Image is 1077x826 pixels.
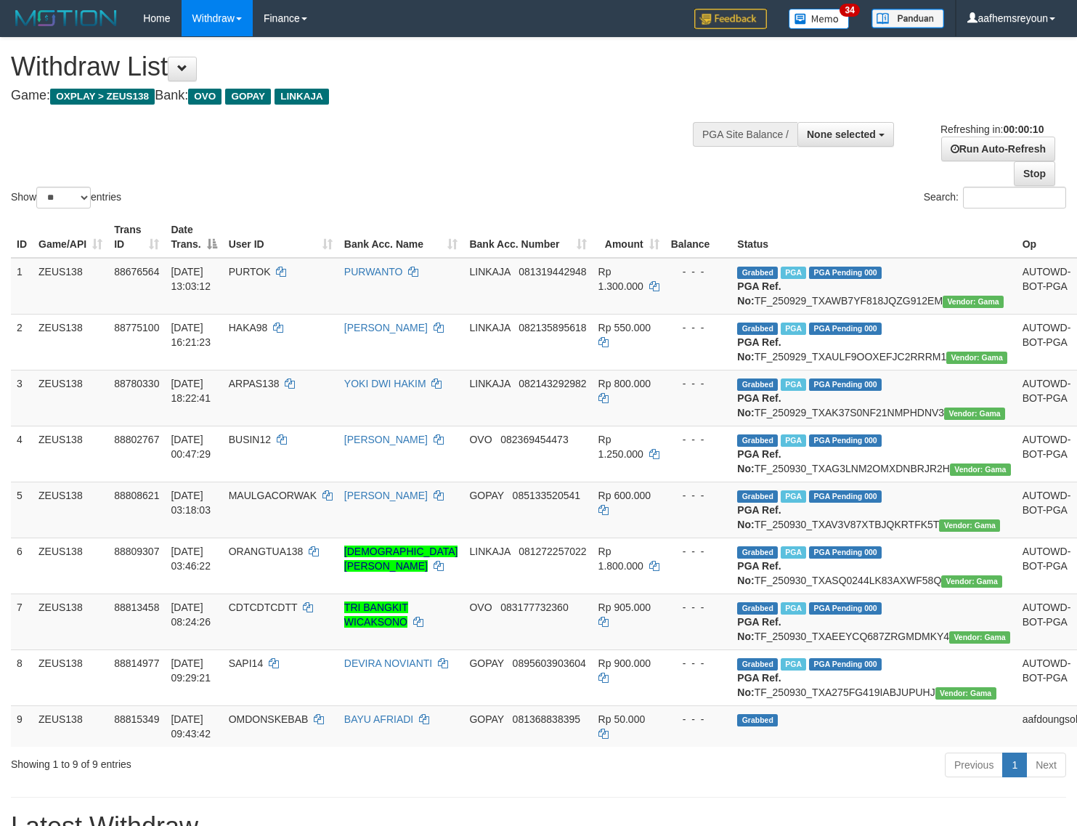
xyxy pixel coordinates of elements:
[737,490,778,503] span: Grabbed
[737,504,781,530] b: PGA Ref. No:
[344,378,426,389] a: YOKI DWI HAKIM
[840,4,859,17] span: 34
[737,378,778,391] span: Grabbed
[344,713,413,725] a: BAYU AFRIADI
[33,482,108,538] td: ZEUS138
[33,705,108,747] td: ZEUS138
[114,546,159,557] span: 88809307
[671,488,726,503] div: - - -
[693,122,797,147] div: PGA Site Balance /
[344,657,432,669] a: DEVIRA NOVIANTI
[229,546,304,557] span: ORANGTUA138
[171,546,211,572] span: [DATE] 03:46:22
[598,434,643,460] span: Rp 1.250.000
[519,378,586,389] span: Copy 082143292982 to clipboard
[963,187,1066,208] input: Search:
[229,713,309,725] span: OMDONSKEBAB
[519,546,586,557] span: Copy 081272257022 to clipboard
[598,378,651,389] span: Rp 800.000
[671,600,726,615] div: - - -
[671,320,726,335] div: - - -
[731,370,1016,426] td: TF_250929_TXAK37S0NF21NMPHDNV3
[171,434,211,460] span: [DATE] 00:47:29
[737,392,781,418] b: PGA Ref. No:
[781,434,806,447] span: Marked by aafsreyleap
[114,266,159,278] span: 88676564
[11,187,121,208] label: Show entries
[108,216,165,258] th: Trans ID: activate to sort column ascending
[789,9,850,29] img: Button%20Memo.svg
[114,378,159,389] span: 88780330
[225,89,271,105] span: GOPAY
[737,616,781,642] b: PGA Ref. No:
[11,482,33,538] td: 5
[469,657,503,669] span: GOPAY
[731,594,1016,649] td: TF_250930_TXAEEYCQ687ZRGMDMKY4
[171,266,211,292] span: [DATE] 13:03:12
[941,137,1055,161] a: Run Auto-Refresh
[344,434,428,445] a: [PERSON_NAME]
[344,602,408,628] a: TRI BANGKIT WICAKSONO
[229,434,271,445] span: BUSIN12
[344,546,458,572] a: [DEMOGRAPHIC_DATA][PERSON_NAME]
[171,657,211,684] span: [DATE] 09:29:21
[809,546,882,559] span: PGA Pending
[469,322,510,333] span: LINKAJA
[809,434,882,447] span: PGA Pending
[229,602,298,613] span: CDTCDTCDTT
[598,266,643,292] span: Rp 1.300.000
[11,258,33,315] td: 1
[731,426,1016,482] td: TF_250930_TXAG3LNM2OMXDNBRJR2H
[513,490,580,501] span: Copy 085133520541 to clipboard
[781,267,806,279] span: Marked by aafnoeunsreypich
[36,187,91,208] select: Showentries
[781,490,806,503] span: Marked by aafsreyleap
[737,336,781,363] b: PGA Ref. No:
[33,314,108,370] td: ZEUS138
[781,378,806,391] span: Marked by aafnoeunsreypich
[731,314,1016,370] td: TF_250929_TXAULF9OOXEFJC2RRRM1
[229,322,268,333] span: HAKA98
[809,602,882,615] span: PGA Pending
[165,216,222,258] th: Date Trans.: activate to sort column descending
[11,751,438,772] div: Showing 1 to 9 of 9 entries
[11,649,33,705] td: 8
[941,575,1002,588] span: Vendor URL: https://trx31.1velocity.biz
[229,490,317,501] span: MAULGACORWAK
[171,322,211,348] span: [DATE] 16:21:23
[229,266,271,278] span: PURTOK
[33,370,108,426] td: ZEUS138
[469,546,510,557] span: LINKAJA
[694,9,767,29] img: Feedback.jpg
[671,432,726,447] div: - - -
[469,490,503,501] span: GOPAY
[188,89,222,105] span: OVO
[598,546,643,572] span: Rp 1.800.000
[171,602,211,628] span: [DATE] 08:24:26
[519,322,586,333] span: Copy 082135895618 to clipboard
[11,538,33,594] td: 6
[781,323,806,335] span: Marked by aafnoeunsreypich
[33,649,108,705] td: ZEUS138
[33,538,108,594] td: ZEUS138
[598,602,651,613] span: Rp 905.000
[344,266,403,278] a: PURWANTO
[944,408,1005,420] span: Vendor URL: https://trx31.1velocity.biz
[33,216,108,258] th: Game/API: activate to sort column ascending
[737,602,778,615] span: Grabbed
[943,296,1004,308] span: Vendor URL: https://trx31.1velocity.biz
[11,7,121,29] img: MOTION_logo.png
[737,434,778,447] span: Grabbed
[593,216,665,258] th: Amount: activate to sort column ascending
[781,546,806,559] span: Marked by aafsreyleap
[11,370,33,426] td: 3
[671,712,726,726] div: - - -
[11,705,33,747] td: 9
[797,122,894,147] button: None selected
[33,426,108,482] td: ZEUS138
[114,490,159,501] span: 88808621
[1002,753,1027,777] a: 1
[11,314,33,370] td: 2
[114,713,159,725] span: 88815349
[731,258,1016,315] td: TF_250929_TXAWB7YF818JQZG912EM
